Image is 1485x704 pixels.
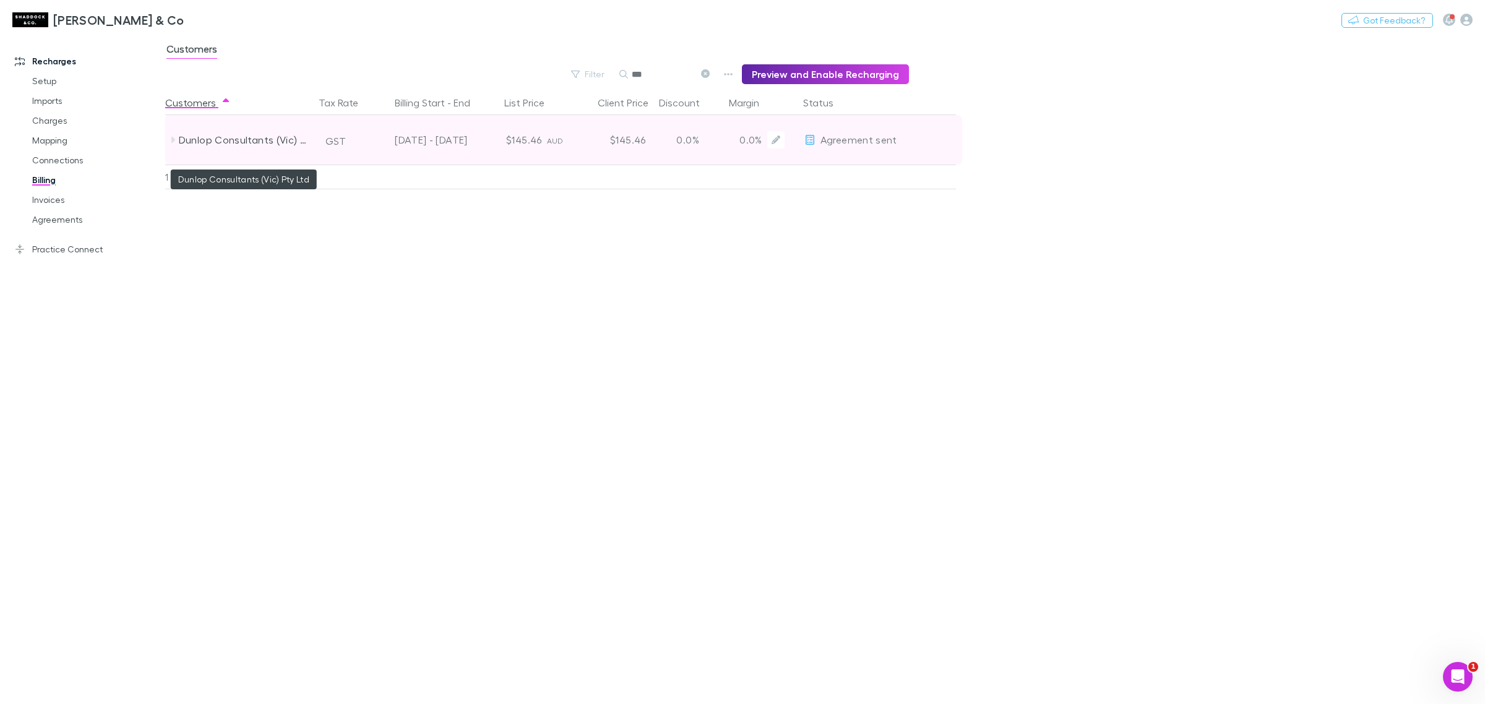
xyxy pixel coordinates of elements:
[1443,662,1473,692] iframe: Intercom live chat
[1468,662,1478,672] span: 1
[598,90,663,115] button: Client Price
[1341,13,1433,28] button: Got Feedback?
[767,131,785,148] button: Edit
[547,136,564,145] span: AUD
[20,91,174,111] a: Imports
[742,64,909,84] button: Preview and Enable Recharging
[320,131,351,151] button: GST
[20,111,174,131] a: Charges
[473,115,547,165] div: $145.46
[165,115,962,165] div: GST[DATE] - [DATE]$145.46AUD$145.460.0%0.0%EditAgreement sent
[395,90,485,115] button: Billing Start - End
[565,67,612,82] button: Filter
[2,51,174,71] a: Recharges
[166,43,217,59] span: Customers
[20,71,174,91] a: Setup
[659,90,715,115] button: Discount
[5,5,192,35] a: [PERSON_NAME] & Co
[319,90,373,115] button: Tax Rate
[20,131,174,150] a: Mapping
[20,190,174,210] a: Invoices
[730,132,762,147] p: 0.0%
[2,239,174,259] a: Practice Connect
[165,165,314,189] div: 1 customer
[651,115,725,165] div: 0.0%
[20,150,174,170] a: Connections
[820,134,897,145] span: Agreement sent
[729,90,774,115] button: Margin
[53,12,184,27] h3: [PERSON_NAME] & Co
[165,90,231,115] button: Customers
[577,115,651,165] div: $145.46
[366,115,468,165] div: [DATE] - [DATE]
[504,90,559,115] button: List Price
[20,170,174,190] a: Billing
[803,90,848,115] button: Status
[20,210,174,230] a: Agreements
[12,12,48,27] img: Shaddock & Co's Logo
[179,115,310,165] div: Dunlop Consultants (Vic) Pty Ltd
